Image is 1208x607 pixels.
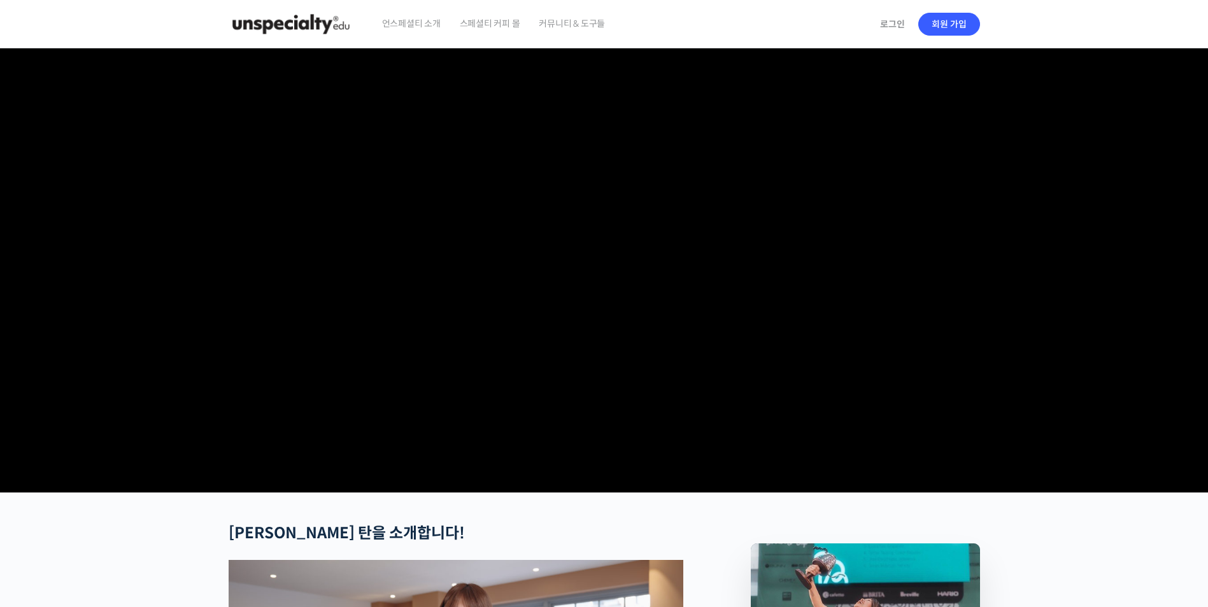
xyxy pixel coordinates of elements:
strong: [PERSON_NAME] 탄을 소개합니다! [229,524,465,543]
a: 로그인 [872,10,913,39]
a: 회원 가입 [918,13,980,36]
